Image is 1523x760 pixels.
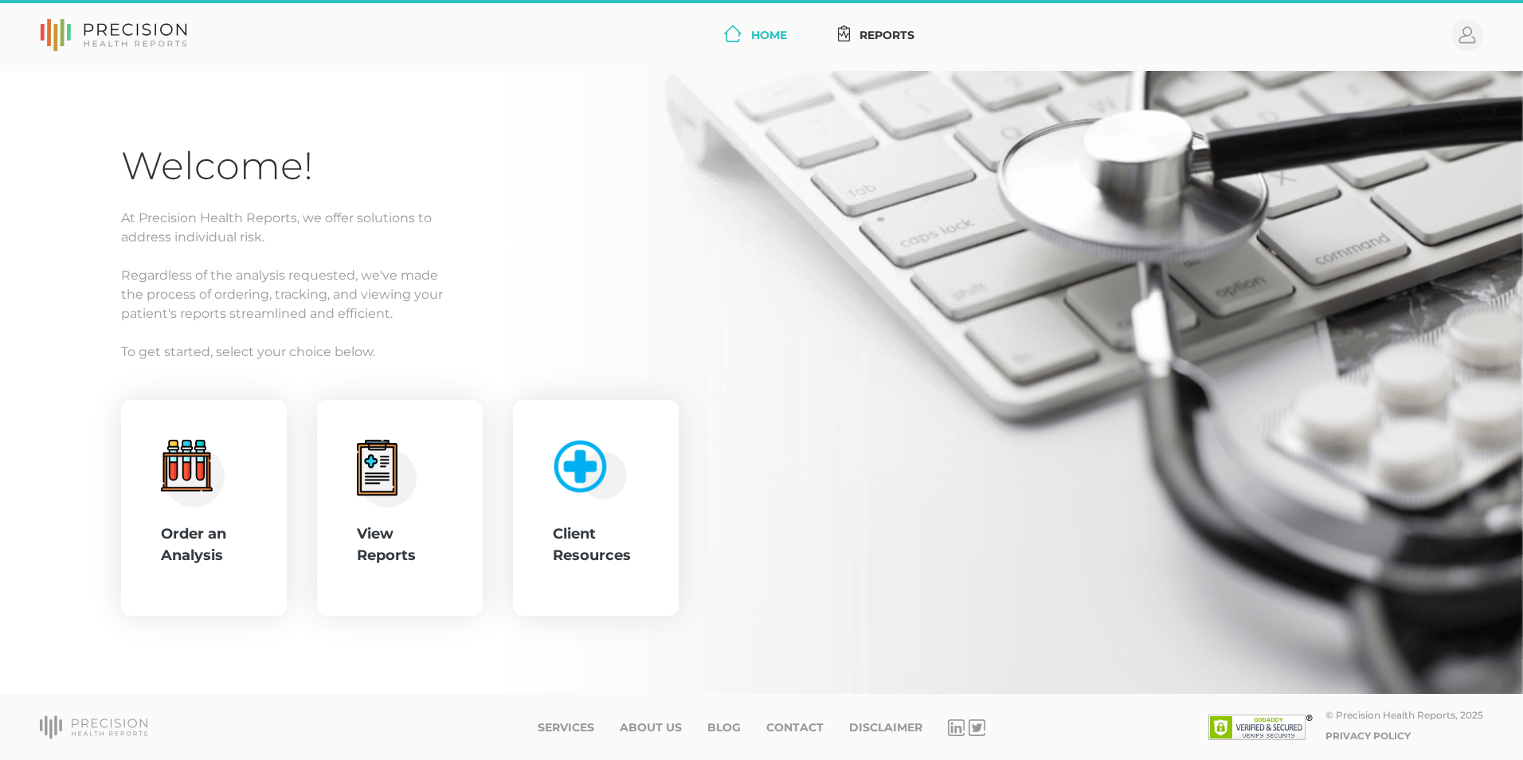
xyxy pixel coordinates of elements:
[707,721,741,735] a: Blog
[121,266,1402,323] p: Regardless of the analysis requested, we've made the process of ordering, tracking, and viewing y...
[121,143,1402,190] h1: Welcome!
[718,21,793,50] a: Home
[121,343,1402,362] p: To get started, select your choice below.
[1325,709,1483,721] div: © Precision Health Reports, 2025
[538,721,594,735] a: Services
[546,433,628,500] img: client-resource.c5a3b187.png
[766,721,824,735] a: Contact
[832,21,922,50] a: Reports
[1325,730,1411,742] a: Privacy Policy
[121,209,1402,247] p: At Precision Health Reports, we offer solutions to address individual risk.
[1208,715,1313,740] img: SSL site seal - click to verify
[849,721,922,735] a: Disclaimer
[620,721,682,735] a: About Us
[553,523,639,566] div: Client Resources
[161,523,247,566] div: Order an Analysis
[357,523,443,566] div: View Reports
